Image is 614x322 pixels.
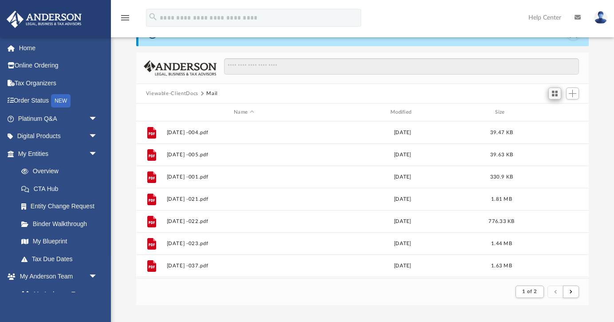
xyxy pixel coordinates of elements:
[491,241,512,246] span: 1.44 MB
[490,152,513,157] span: 39.63 KB
[120,12,130,23] i: menu
[325,151,480,159] div: [DATE]
[522,289,537,294] span: 1 of 2
[120,17,130,23] a: menu
[12,215,111,233] a: Binder Walkthrough
[484,108,519,116] div: Size
[325,262,480,270] div: [DATE]
[6,145,111,163] a: My Entitiesarrow_drop_down
[12,233,106,250] a: My Blueprint
[166,219,321,224] button: [DATE] -022.pdf
[166,241,321,246] button: [DATE] -023.pdf
[325,108,480,116] div: Modified
[325,218,480,226] div: [DATE]
[325,240,480,248] div: [DATE]
[523,108,585,116] div: id
[6,92,111,110] a: Order StatusNEW
[12,285,102,303] a: My Anderson Team
[4,11,84,28] img: Anderson Advisors Platinum Portal
[166,130,321,135] button: [DATE] -004.pdf
[516,286,543,298] button: 1 of 2
[6,127,111,145] a: Digital Productsarrow_drop_down
[51,94,71,107] div: NEW
[89,268,106,286] span: arrow_drop_down
[6,268,106,286] a: My Anderson Teamarrow_drop_down
[12,198,111,215] a: Entity Change Request
[12,180,111,198] a: CTA Hub
[166,152,321,158] button: [DATE] -005.pdf
[325,195,480,203] div: [DATE]
[89,127,106,146] span: arrow_drop_down
[89,110,106,128] span: arrow_drop_down
[491,197,512,202] span: 1.81 MB
[206,90,218,98] button: Mail
[89,145,106,163] span: arrow_drop_down
[490,130,513,135] span: 39.47 KB
[6,39,111,57] a: Home
[140,108,162,116] div: id
[325,129,480,137] div: [DATE]
[491,263,512,268] span: 1.63 MB
[166,196,321,202] button: [DATE] -021.pdf
[12,163,111,180] a: Overview
[566,87,579,100] button: Add
[548,87,562,100] button: Switch to Grid View
[6,74,111,92] a: Tax Organizers
[148,12,158,22] i: search
[224,58,579,75] input: Search files and folders
[6,110,111,127] a: Platinum Q&Aarrow_drop_down
[490,175,513,179] span: 330.9 KB
[12,250,111,268] a: Tax Due Dates
[166,174,321,180] button: [DATE] -001.pdf
[166,108,321,116] div: Name
[166,263,321,269] button: [DATE] -037.pdf
[136,121,589,278] div: grid
[146,90,198,98] button: Viewable-ClientDocs
[6,57,111,75] a: Online Ordering
[325,173,480,181] div: [DATE]
[488,219,514,224] span: 776.33 KB
[594,11,607,24] img: User Pic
